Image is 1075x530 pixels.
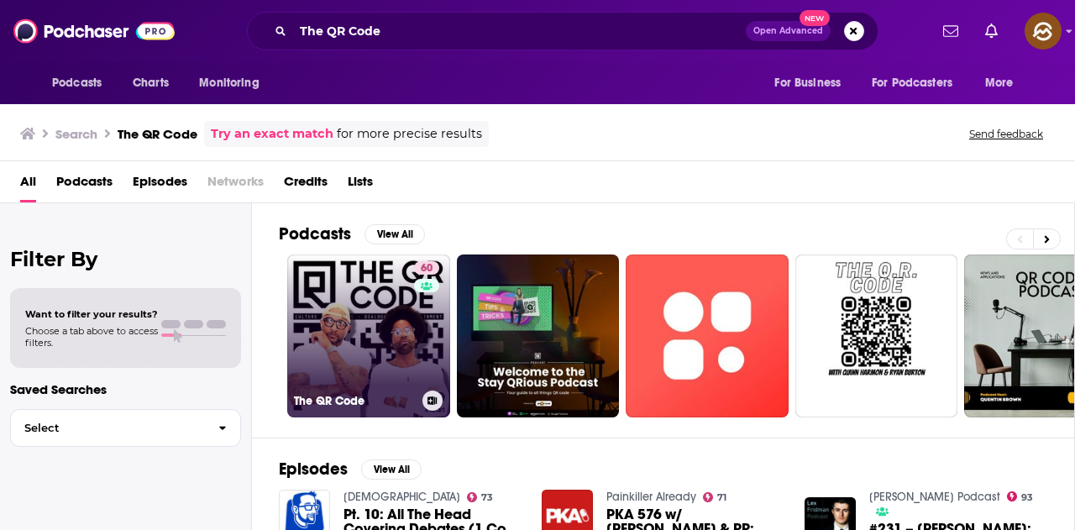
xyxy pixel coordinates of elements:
img: User Profile [1025,13,1062,50]
a: Show notifications dropdown [936,17,965,45]
span: Choose a tab above to access filters. [25,325,158,349]
a: Podcasts [56,168,113,202]
button: open menu [187,67,281,99]
button: open menu [861,67,977,99]
a: Episodes [133,168,187,202]
h3: The QR Code [118,126,197,142]
a: Lists [348,168,373,202]
h2: Episodes [279,459,348,480]
a: PodcastsView All [279,223,425,244]
span: Podcasts [52,71,102,95]
a: 71 [703,492,727,502]
button: Send feedback [964,127,1048,141]
input: Search podcasts, credits, & more... [293,18,746,45]
span: for more precise results [337,124,482,144]
span: Networks [207,168,264,202]
a: Show notifications dropdown [978,17,1004,45]
a: BibleThinker [343,490,460,504]
h3: The QR Code [294,394,416,408]
span: Open Advanced [753,27,823,35]
a: Try an exact match [211,124,333,144]
span: 60 [421,260,433,277]
a: Credits [284,168,328,202]
p: Saved Searches [10,381,241,397]
a: Painkiller Already [606,490,696,504]
a: 60The QR Code [287,255,450,417]
h2: Filter By [10,247,241,271]
button: View All [364,224,425,244]
a: All [20,168,36,202]
span: New [800,10,830,26]
div: Search podcasts, credits, & more... [247,12,878,50]
h3: Search [55,126,97,142]
span: Charts [133,71,169,95]
a: EpisodesView All [279,459,422,480]
a: Lex Fridman Podcast [869,490,1000,504]
span: 93 [1021,494,1033,501]
span: For Business [774,71,841,95]
span: For Podcasters [872,71,952,95]
a: 73 [467,492,494,502]
span: Logged in as hey85204 [1025,13,1062,50]
img: Podchaser - Follow, Share and Rate Podcasts [13,15,175,47]
button: open menu [40,67,123,99]
button: Show profile menu [1025,13,1062,50]
button: open menu [973,67,1035,99]
span: Monitoring [199,71,259,95]
span: 73 [481,494,493,501]
h2: Podcasts [279,223,351,244]
button: Select [10,409,241,447]
span: Select [11,422,205,433]
button: View All [361,459,422,480]
span: More [985,71,1014,95]
span: 71 [717,494,726,501]
a: Charts [122,67,179,99]
a: 93 [1007,491,1034,501]
button: open menu [763,67,862,99]
button: Open AdvancedNew [746,21,831,41]
span: Want to filter your results? [25,308,158,320]
a: 60 [414,261,439,275]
